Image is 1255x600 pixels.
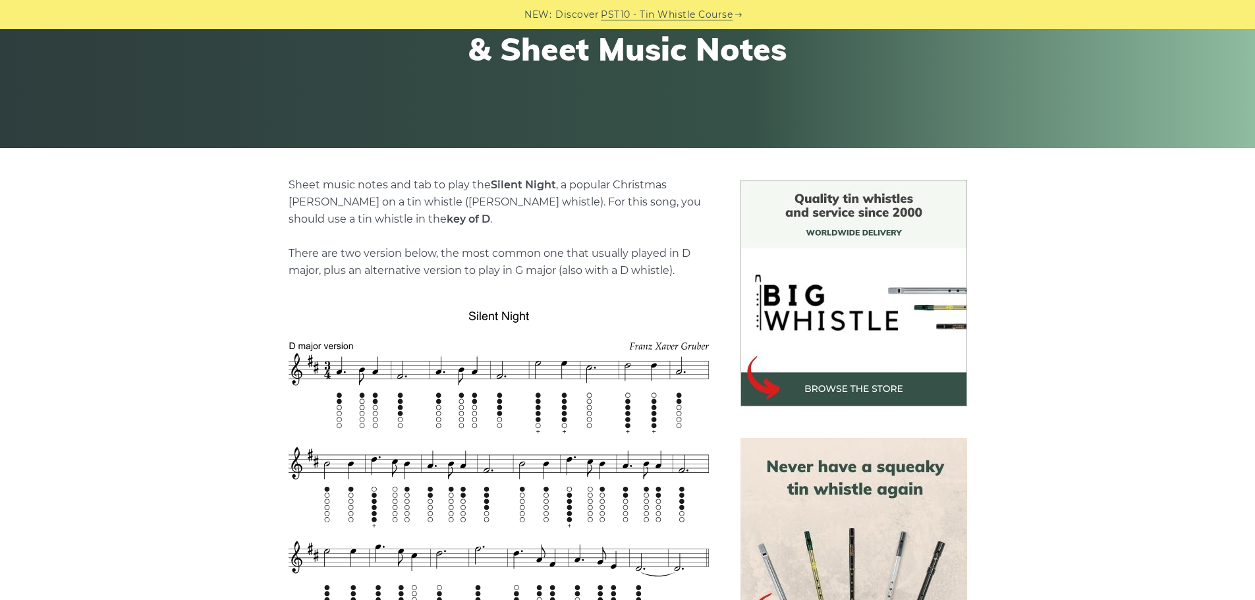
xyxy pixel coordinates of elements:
[524,7,551,22] span: NEW:
[601,7,733,22] a: PST10 - Tin Whistle Course
[447,213,490,225] strong: key of D
[740,180,967,406] img: BigWhistle Tin Whistle Store
[289,177,709,279] p: Sheet music notes and tab to play the , a popular Christmas [PERSON_NAME] on a tin whistle ([PERS...
[491,178,556,191] strong: Silent Night
[555,7,599,22] span: Discover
